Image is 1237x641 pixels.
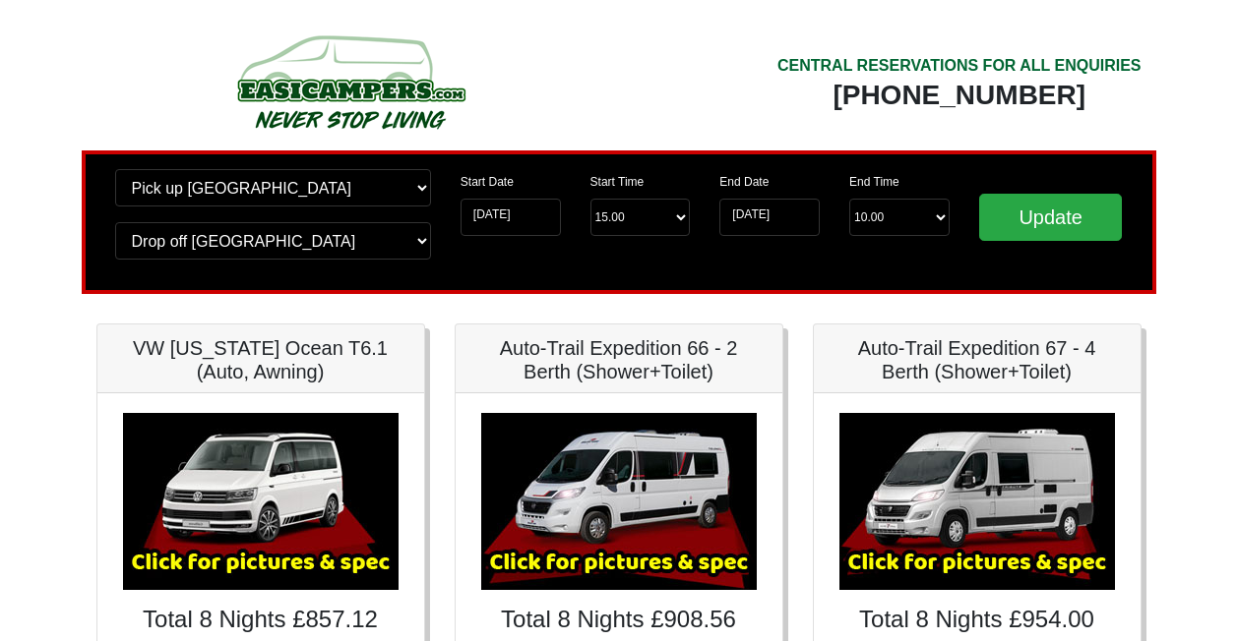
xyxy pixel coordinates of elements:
[163,28,537,136] img: campers-checkout-logo.png
[461,173,514,191] label: Start Date
[481,413,757,590] img: Auto-Trail Expedition 66 - 2 Berth (Shower+Toilet)
[979,194,1123,241] input: Update
[461,199,561,236] input: Start Date
[839,413,1115,590] img: Auto-Trail Expedition 67 - 4 Berth (Shower+Toilet)
[475,606,763,634] h4: Total 8 Nights £908.56
[849,173,899,191] label: End Time
[719,173,769,191] label: End Date
[719,199,820,236] input: Return Date
[590,173,645,191] label: Start Time
[777,78,1142,113] div: [PHONE_NUMBER]
[123,413,399,590] img: VW California Ocean T6.1 (Auto, Awning)
[475,336,763,383] h5: Auto-Trail Expedition 66 - 2 Berth (Shower+Toilet)
[777,54,1142,78] div: CENTRAL RESERVATIONS FOR ALL ENQUIRIES
[117,336,404,383] h5: VW [US_STATE] Ocean T6.1 (Auto, Awning)
[834,606,1121,634] h4: Total 8 Nights £954.00
[834,336,1121,383] h5: Auto-Trail Expedition 67 - 4 Berth (Shower+Toilet)
[117,606,404,634] h4: Total 8 Nights £857.12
